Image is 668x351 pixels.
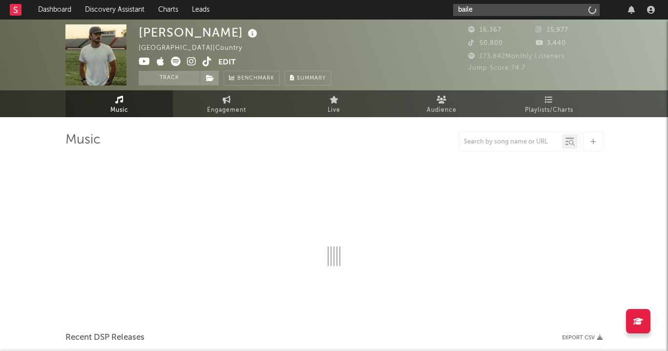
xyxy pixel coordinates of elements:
[218,57,236,69] button: Edit
[237,73,274,84] span: Benchmark
[65,332,145,344] span: Recent DSP Releases
[65,90,173,117] a: Music
[495,90,603,117] a: Playlists/Charts
[173,90,280,117] a: Engagement
[139,42,253,54] div: [GEOGRAPHIC_DATA] | Country
[110,104,128,116] span: Music
[297,76,326,81] span: Summary
[468,40,503,46] span: 50,800
[285,71,331,85] button: Summary
[207,104,246,116] span: Engagement
[468,53,565,60] span: 173,842 Monthly Listeners
[388,90,495,117] a: Audience
[427,104,457,116] span: Audience
[536,27,568,33] span: 15,977
[468,27,501,33] span: 16,367
[562,335,603,341] button: Export CSV
[536,40,566,46] span: 3,440
[468,65,525,71] span: Jump Score: 74.7
[139,24,260,41] div: [PERSON_NAME]
[224,71,280,85] a: Benchmark
[280,90,388,117] a: Live
[328,104,340,116] span: Live
[139,71,200,85] button: Track
[453,4,600,16] input: Search for artists
[459,138,562,146] input: Search by song name or URL
[525,104,573,116] span: Playlists/Charts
